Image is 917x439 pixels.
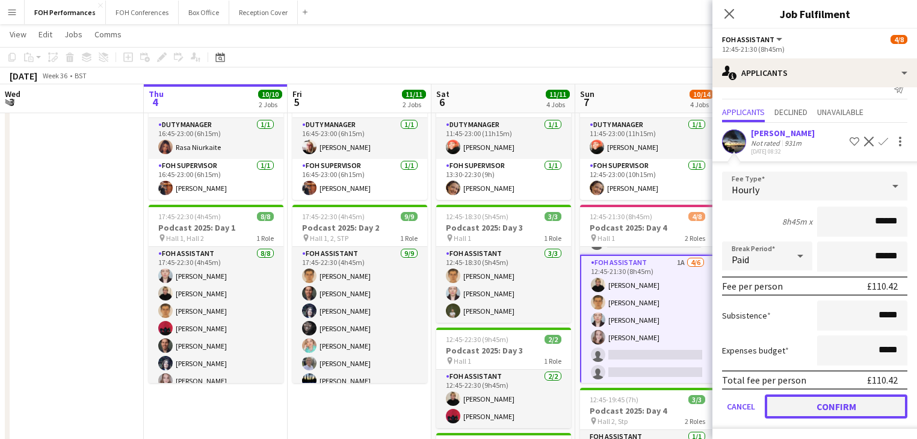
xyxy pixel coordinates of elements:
span: Sat [436,89,449,99]
h3: Podcast 2025: Day 2 [292,222,427,233]
app-card-role: FOH Supervisor1/116:45-23:00 (6h15m)[PERSON_NAME] [292,159,427,200]
div: Total fee per person [722,374,806,386]
span: 7 [578,95,594,109]
span: 10/14 [690,90,714,99]
h3: Podcast 2025: Day 4 [580,222,715,233]
span: 3/3 [688,395,705,404]
span: 3/3 [545,212,561,221]
div: 931m [782,139,804,148]
a: Comms [90,26,126,42]
div: Fee per person [722,280,783,292]
app-card-role: Duty Manager1/116:45-23:00 (6h15m)Rasa Niurkaite [149,118,283,159]
a: Edit [34,26,57,42]
div: 12:45-21:30 (8h45m)4/8Podcast 2025: Day 4 Hall 12 RolesFOH Assistant0/212:45-17:30 (4h45m) FOH As... [580,205,715,383]
div: 4 Jobs [690,100,713,109]
div: Applicants [712,58,917,87]
span: Fri [292,89,302,99]
span: 4/8 [688,212,705,221]
h3: Podcast 2025: Day 1 [149,222,283,233]
app-job-card: 16:45-23:00 (6h15m)2/2Podcast 2025: Day 2 Various2 RolesDuty Manager1/116:45-23:00 (6h15m)[PERSON... [292,76,427,200]
span: Hall 2, Stp [597,417,628,426]
span: Hall 1 [454,234,471,243]
span: Declined [774,108,807,116]
h3: Podcast 2025: Day 3 [436,345,571,356]
app-job-card: 17:45-22:30 (4h45m)9/9Podcast 2025: Day 2 Hall 1, 2, STP1 RoleFOH Assistant9/917:45-22:30 (4h45m)... [292,205,427,383]
span: Hall 1, 2, STP [310,234,348,243]
span: 4 [147,95,164,109]
app-job-card: 17:45-22:30 (4h45m)8/8Podcast 2025: Day 1 Hall 1, Hall 21 RoleFOH Assistant8/817:45-22:30 (4h45m)... [149,205,283,383]
div: £110.42 [867,374,898,386]
span: 1 Role [544,234,561,243]
span: 2 Roles [685,417,705,426]
app-card-role: Duty Manager1/116:45-23:00 (6h15m)[PERSON_NAME] [292,118,427,159]
div: 2 Jobs [403,100,425,109]
div: Not rated [751,139,782,148]
div: [DATE] 08:32 [751,148,815,155]
div: BST [75,71,87,80]
div: £110.42 [867,280,898,292]
span: 10/10 [258,90,282,99]
app-card-role: FOH Supervisor1/116:45-23:00 (6h15m)[PERSON_NAME] [149,159,283,200]
span: Hourly [732,184,759,196]
app-job-card: 12:45-22:30 (9h45m)2/2Podcast 2025: Day 3 Hall 11 RoleFOH Assistant2/212:45-22:30 (9h45m)[PERSON_... [436,328,571,428]
button: FOH Assistant [722,35,784,44]
span: 11/11 [546,90,570,99]
span: Applicants [722,108,765,116]
a: View [5,26,31,42]
span: 17:45-22:30 (4h45m) [158,212,221,221]
button: Box Office [179,1,229,24]
span: Hall 1, Hall 2 [166,234,204,243]
span: 12:45-21:30 (8h45m) [590,212,652,221]
app-card-role: FOH Assistant2/212:45-22:30 (9h45m)[PERSON_NAME][PERSON_NAME] [436,370,571,428]
a: Jobs [60,26,87,42]
span: 12:45-22:30 (9h45m) [446,335,508,344]
span: Week 36 [40,71,70,80]
button: FOH Performances [25,1,106,24]
div: 11:45-23:00 (11h15m)2/2Podcast 2025: Day 3 Various2 RolesDuty Manager1/111:45-23:00 (11h15m)[PERS... [436,76,571,200]
span: Unavailable [817,108,863,116]
h3: Podcast 2025: Day 4 [580,405,715,416]
div: [PERSON_NAME] [751,128,815,139]
app-job-card: 12:45-18:30 (5h45m)3/3Podcast 2025: Day 3 Hall 11 RoleFOH Assistant3/312:45-18:30 (5h45m)[PERSON_... [436,205,571,323]
span: Sun [580,89,594,99]
span: Hall 1 [454,356,471,366]
span: 17:45-22:30 (4h45m) [302,212,365,221]
app-card-role: Duty Manager1/111:45-23:00 (11h15m)[PERSON_NAME] [436,118,571,159]
h3: Job Fulfilment [712,6,917,22]
div: [DATE] [10,70,37,82]
span: Paid [732,254,749,266]
span: 2 Roles [685,234,705,243]
span: 11/11 [402,90,426,99]
app-card-role: FOH Assistant1A4/612:45-21:30 (8h45m)[PERSON_NAME][PERSON_NAME][PERSON_NAME][PERSON_NAME] [580,255,715,385]
span: 1 Role [544,356,561,366]
app-card-role: FOH Supervisor1/113:30-22:30 (9h)[PERSON_NAME] [436,159,571,200]
div: 2 Jobs [259,100,282,109]
span: 4/8 [891,35,907,44]
app-job-card: 11:45-23:00 (11h15m)2/2Podcast 2025: Day 4 Various2 RolesDuty Manager1/111:45-23:00 (11h15m)[PERS... [580,76,715,200]
div: 8h45m x [782,216,812,227]
span: 3 [3,95,20,109]
span: 12:45-19:45 (7h) [590,395,638,404]
app-card-role: FOH Supervisor1/112:45-23:00 (10h15m)[PERSON_NAME] [580,159,715,200]
span: Comms [94,29,122,40]
div: 12:45-21:30 (8h45m) [722,45,907,54]
label: Expenses budget [722,345,789,356]
span: 1 Role [400,234,418,243]
div: 16:45-23:00 (6h15m)2/2Podcast 2025: Day 1 Various2 RolesDuty Manager1/116:45-23:00 (6h15m)Rasa Ni... [149,76,283,200]
span: 1 Role [256,234,274,243]
app-card-role: Duty Manager1/111:45-23:00 (11h15m)[PERSON_NAME] [580,118,715,159]
span: Edit [39,29,52,40]
button: FOH Conferences [106,1,179,24]
span: Wed [5,89,20,99]
span: 5 [291,95,302,109]
span: FOH Assistant [722,35,774,44]
span: 2/2 [545,335,561,344]
div: 4 Jobs [546,100,569,109]
span: 12:45-18:30 (5h45m) [446,212,508,221]
button: Cancel [722,394,760,419]
span: Thu [149,89,164,99]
